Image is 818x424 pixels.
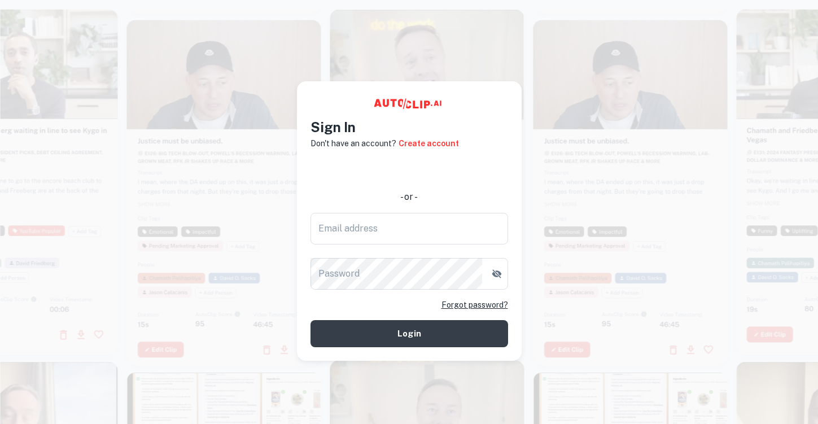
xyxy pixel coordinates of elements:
iframe: Sign in with Google Button [305,158,514,182]
div: - or - [310,190,508,204]
a: Create account [399,137,459,150]
a: Forgot password? [441,299,508,311]
p: Don't have an account? [310,137,396,150]
h4: Sign In [310,117,508,137]
button: Login [310,320,508,347]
